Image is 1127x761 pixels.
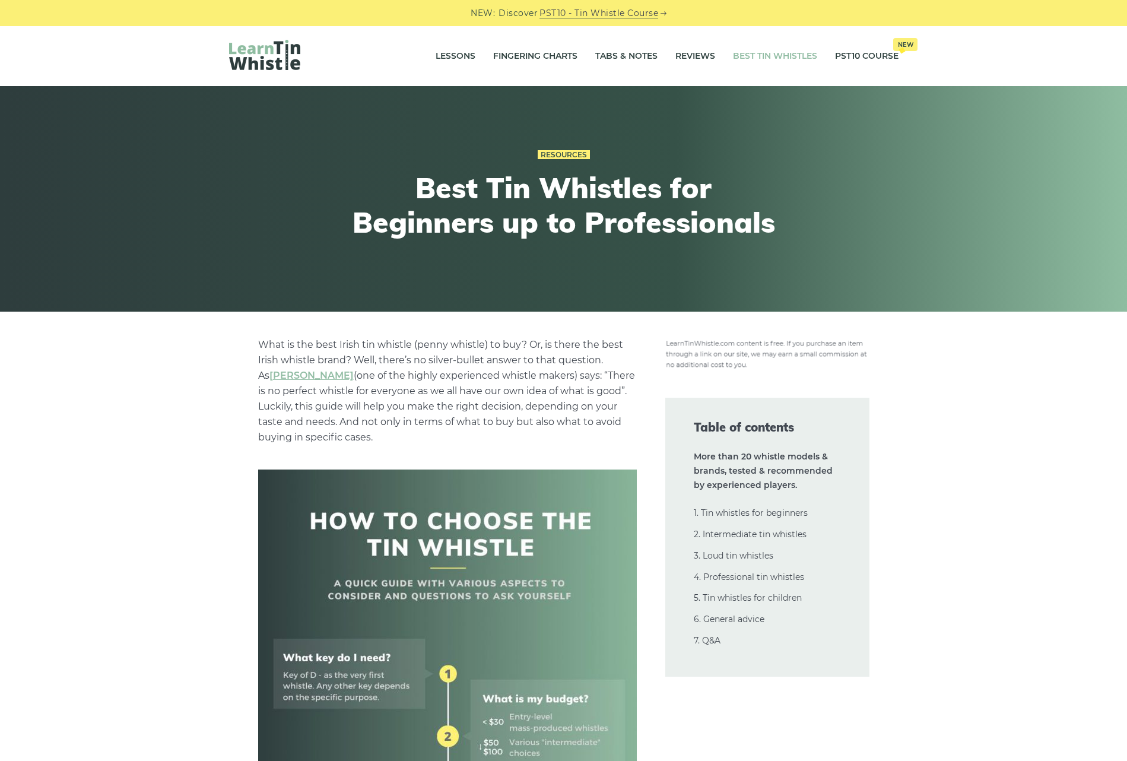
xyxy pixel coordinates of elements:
a: Best Tin Whistles [733,42,817,71]
p: What is the best Irish tin whistle (penny whistle) to buy? Or, is there the best Irish whistle br... [258,337,637,445]
a: Fingering Charts [493,42,577,71]
span: New [893,38,918,51]
a: 7. Q&A [694,635,720,646]
a: 4. Professional tin whistles [694,572,804,582]
a: 6. General advice [694,614,764,624]
a: undefined (opens in a new tab) [269,370,354,381]
a: 1. Tin whistles for beginners [694,508,808,518]
strong: More than 20 whistle models & brands, tested & recommended by experienced players. [694,451,833,490]
a: 5. Tin whistles for children [694,592,802,603]
span: Table of contents [694,419,841,436]
a: Reviews [675,42,715,71]
img: disclosure [665,337,869,369]
h1: Best Tin Whistles for Beginners up to Professionals [345,171,782,239]
a: PST10 CourseNew [835,42,899,71]
a: Tabs & Notes [595,42,658,71]
a: Lessons [436,42,475,71]
a: Resources [538,150,590,160]
img: LearnTinWhistle.com [229,40,300,70]
a: 3. Loud tin whistles [694,550,773,561]
a: 2. Intermediate tin whistles [694,529,807,540]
